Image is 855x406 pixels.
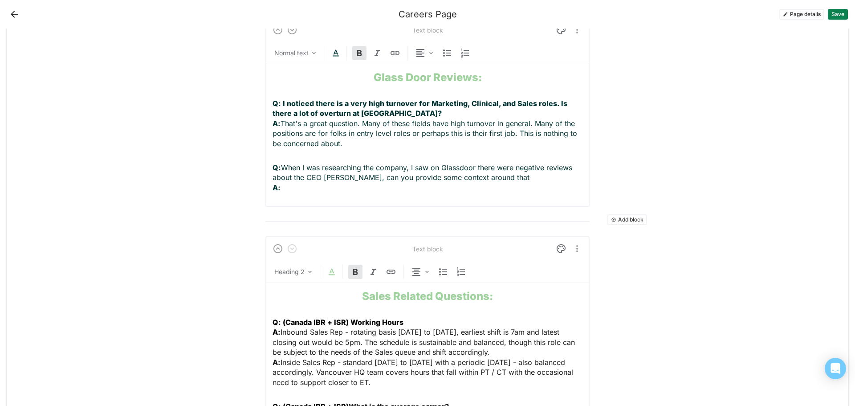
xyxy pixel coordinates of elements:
[274,49,309,57] div: Normal text
[374,71,482,84] strong: Glass Door Reviews:
[273,328,281,336] strong: A:
[412,245,443,253] div: Text block
[607,214,647,225] button: Add block
[572,23,582,37] button: More options
[273,99,569,118] strong: Q: I noticed there is a very high turnover for Marketing, Clinical, and Sales roles. Is there a l...
[273,119,281,128] strong: A:
[274,267,305,276] div: Heading 2
[273,318,403,327] strong: Q: (Canada IBR + ISR) Working Hours
[412,26,443,34] div: Text block
[779,9,824,20] button: Page details
[399,9,457,20] div: Careers Page
[273,328,577,357] span: Inbound Sales Rep - rotating basis [DATE] to [DATE], earliest shift is 7am and latest closing out...
[273,358,281,367] strong: A:
[828,9,848,20] button: Save
[7,7,21,21] button: Back
[273,163,582,193] p: When I was researching the company, I saw on Glassdoor there were negative reviews about the CEO ...
[362,290,493,303] strong: Sales Related Questions:
[273,183,281,192] strong: A:
[273,163,281,172] strong: Q:
[572,242,582,256] button: More options
[273,358,575,387] span: Inside Sales Rep - standard [DATE] to [DATE] with a periodic [DATE] - also balanced accordingly. ...
[825,358,846,379] div: Open Intercom Messenger
[273,98,582,148] p: That's a great question. Many of these fields have high turnover in general. Many of the position...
